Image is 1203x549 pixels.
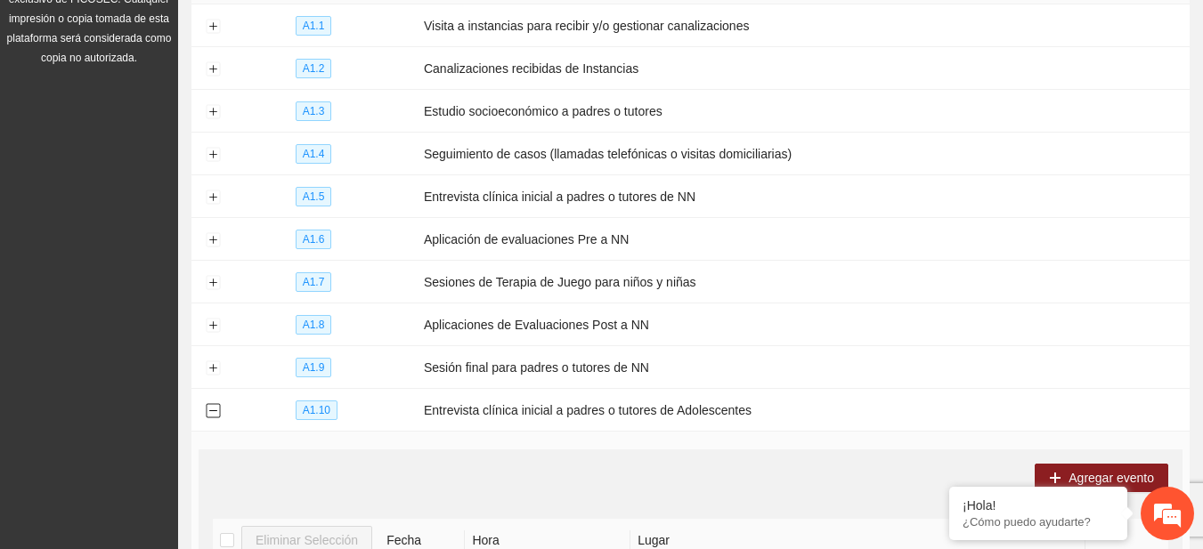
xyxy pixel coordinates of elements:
[417,133,1190,175] td: Seguimiento de casos (llamadas telefónicas o visitas domiciliarias)
[206,276,220,290] button: Expand row
[417,90,1190,133] td: Estudio socioeconómico a padres o tutores
[103,175,246,355] span: Estamos en línea.
[9,362,339,424] textarea: Escriba su mensaje y pulse “Intro”
[963,498,1114,513] div: ¡Hola!
[417,218,1190,261] td: Aplicación de evaluaciones Pre a NN
[206,233,220,247] button: Expand row
[296,358,332,377] span: A1.9
[417,261,1190,303] td: Sesiones de Terapia de Juego para niños y niñas
[296,272,332,292] span: A1.7
[206,319,220,333] button: Expand row
[296,315,332,335] span: A1.8
[206,190,220,205] button: Expand row
[206,361,220,375] button: Expand row
[206,20,220,34] button: Expand row
[93,91,299,114] div: Chatee con nosotros ahora
[296,187,332,206] span: A1.5
[417,47,1190,90] td: Canalizaciones recibidas de Instancias
[296,101,332,121] span: A1.3
[206,62,220,77] button: Expand row
[1035,464,1168,492] button: plusAgregar evento
[296,59,332,78] span: A1.2
[1049,472,1061,486] span: plus
[1069,468,1154,488] span: Agregar evento
[417,303,1190,346] td: Aplicaciones de Evaluaciones Post a NN
[296,144,332,164] span: A1.4
[417,4,1190,47] td: Visita a instancias para recibir y/o gestionar canalizaciones
[296,16,332,36] span: A1.1
[963,515,1114,529] p: ¿Cómo puedo ayudarte?
[206,148,220,162] button: Expand row
[206,404,220,418] button: Collapse row
[292,9,335,52] div: Minimizar ventana de chat en vivo
[417,389,1190,432] td: Entrevista clínica inicial a padres o tutores de Adolescentes
[296,230,332,249] span: A1.6
[296,400,337,420] span: A1.10
[206,105,220,119] button: Expand row
[417,346,1190,389] td: Sesión final para padres o tutores de NN
[417,175,1190,218] td: Entrevista clínica inicial a padres o tutores de NN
